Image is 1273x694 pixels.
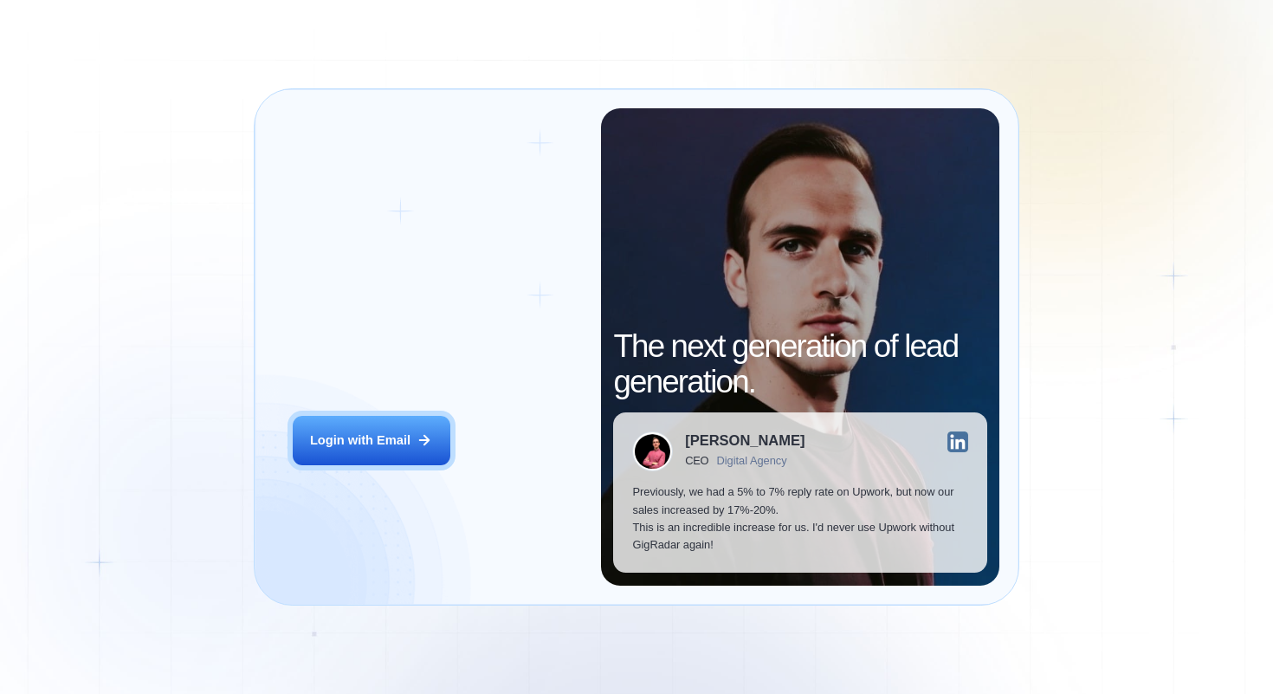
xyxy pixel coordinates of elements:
[685,434,805,449] div: [PERSON_NAME]
[685,455,708,468] div: CEO
[632,483,967,554] p: Previously, we had a 5% to 7% reply rate on Upwork, but now our sales increased by 17%-20%. This ...
[717,455,787,468] div: Digital Agency
[613,329,986,399] h2: The next generation of lead generation.
[293,416,450,465] button: Login with Email
[310,431,410,449] div: Login with Email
